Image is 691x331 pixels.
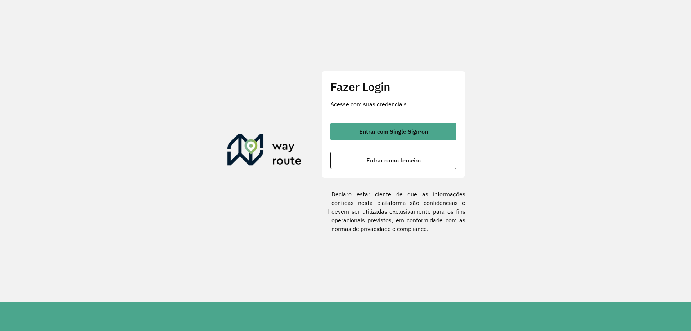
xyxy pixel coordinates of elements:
img: Roteirizador AmbevTech [227,134,302,169]
span: Entrar com Single Sign-on [359,129,428,134]
p: Acesse com suas credenciais [330,100,456,108]
h2: Fazer Login [330,80,456,94]
label: Declaro estar ciente de que as informações contidas nesta plataforma são confidenciais e devem se... [321,190,465,233]
span: Entrar como terceiro [366,157,421,163]
button: button [330,152,456,169]
button: button [330,123,456,140]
